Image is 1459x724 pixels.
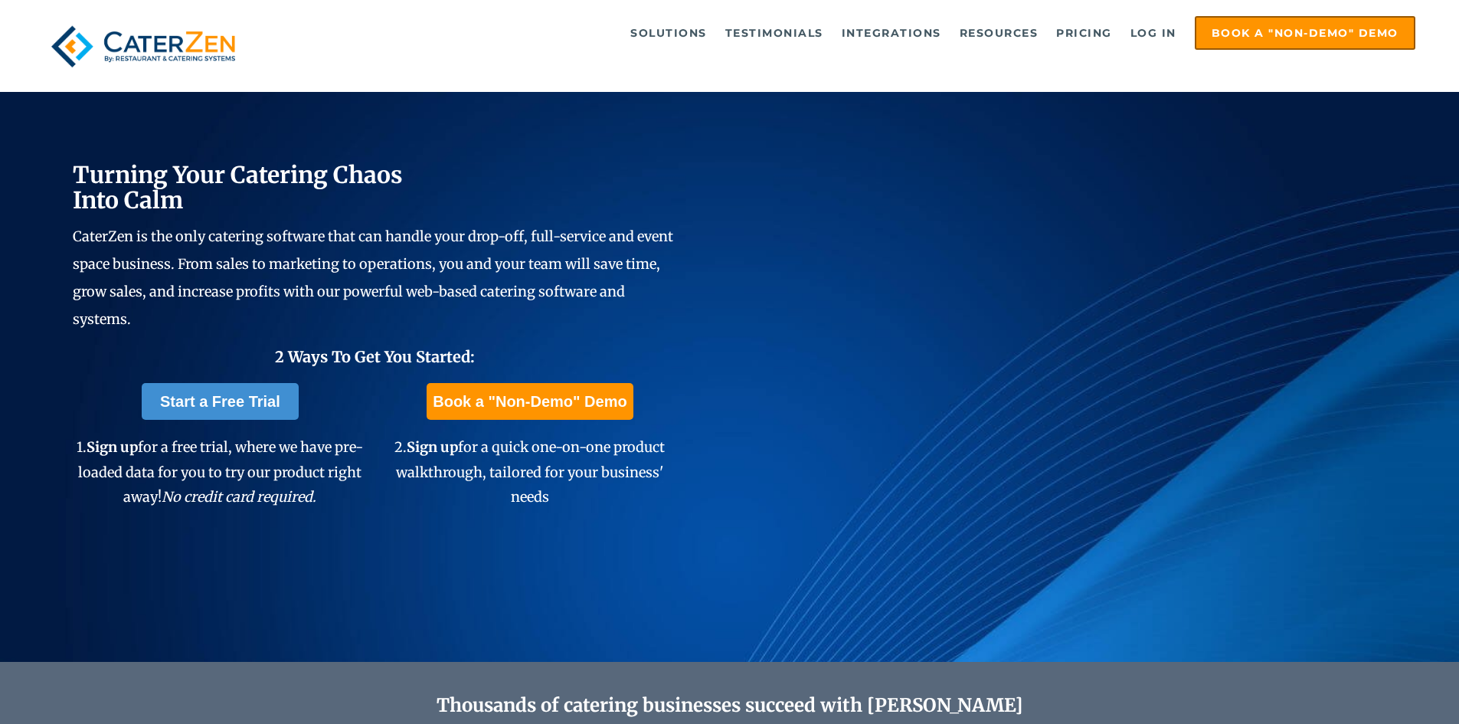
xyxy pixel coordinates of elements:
a: Book a "Non-Demo" Demo [427,383,633,420]
a: Pricing [1048,18,1120,48]
a: Testimonials [718,18,831,48]
div: Navigation Menu [278,16,1415,50]
span: Turning Your Catering Chaos Into Calm [73,160,403,215]
a: Log in [1123,18,1184,48]
span: CaterZen is the only catering software that can handle your drop-off, full-service and event spac... [73,228,673,328]
a: Integrations [834,18,949,48]
img: caterzen [44,16,243,77]
a: Solutions [623,18,715,48]
span: Sign up [87,438,138,456]
h2: Thousands of catering businesses succeed with [PERSON_NAME] [146,695,1313,717]
a: Book a "Non-Demo" Demo [1195,16,1415,50]
span: 2. for a quick one-on-one product walkthrough, tailored for your business' needs [394,438,665,506]
span: 1. for a free trial, where we have pre-loaded data for you to try our product right away! [77,438,363,506]
a: Start a Free Trial [142,383,299,420]
em: No credit card required. [162,488,316,506]
span: Sign up [407,438,458,456]
a: Resources [952,18,1046,48]
iframe: Help widget launcher [1323,664,1442,707]
span: 2 Ways To Get You Started: [275,347,475,366]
